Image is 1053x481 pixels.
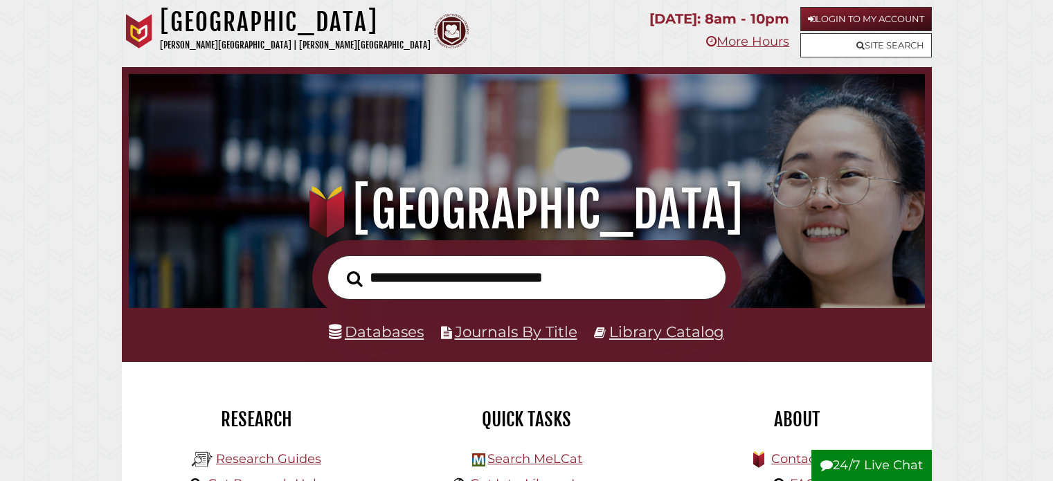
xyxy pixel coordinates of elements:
[402,408,651,431] h2: Quick Tasks
[329,323,424,341] a: Databases
[132,408,381,431] h2: Research
[800,7,932,31] a: Login to My Account
[706,34,789,49] a: More Hours
[771,451,840,466] a: Contact Us
[472,453,485,466] img: Hekman Library Logo
[672,408,921,431] h2: About
[192,449,213,470] img: Hekman Library Logo
[455,323,577,341] a: Journals By Title
[649,7,789,31] p: [DATE]: 8am - 10pm
[340,266,370,291] button: Search
[347,270,363,287] i: Search
[122,14,156,48] img: Calvin University
[216,451,321,466] a: Research Guides
[609,323,724,341] a: Library Catalog
[160,37,431,53] p: [PERSON_NAME][GEOGRAPHIC_DATA] | [PERSON_NAME][GEOGRAPHIC_DATA]
[434,14,469,48] img: Calvin Theological Seminary
[487,451,582,466] a: Search MeLCat
[800,33,932,57] a: Site Search
[160,7,431,37] h1: [GEOGRAPHIC_DATA]
[144,179,908,240] h1: [GEOGRAPHIC_DATA]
